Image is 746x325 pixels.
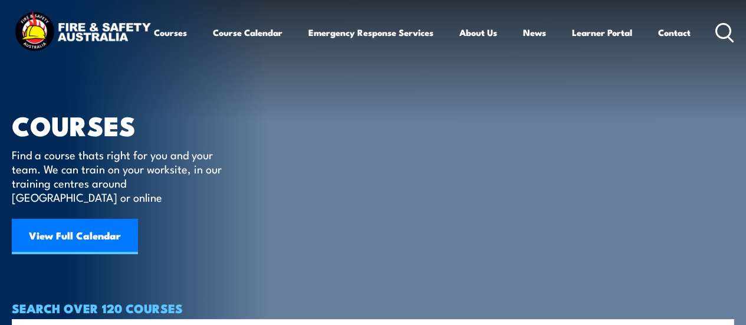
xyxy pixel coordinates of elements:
a: Contact [658,18,691,47]
a: View Full Calendar [12,219,138,254]
a: Course Calendar [213,18,282,47]
a: Emergency Response Services [308,18,433,47]
h1: COURSES [12,113,239,136]
a: About Us [459,18,497,47]
a: Courses [154,18,187,47]
a: Learner Portal [572,18,632,47]
p: Find a course thats right for you and your team. We can train on your worksite, in our training c... [12,147,227,204]
a: News [523,18,546,47]
h4: SEARCH OVER 120 COURSES [12,301,734,314]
